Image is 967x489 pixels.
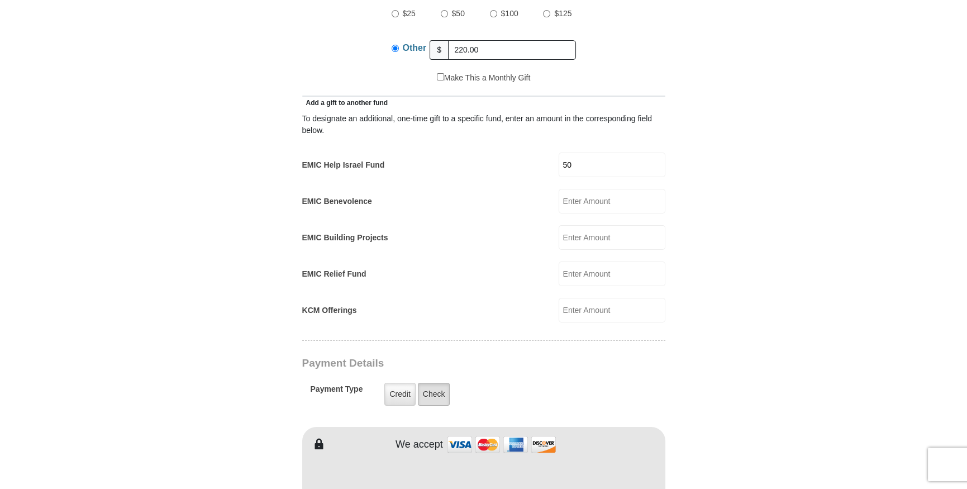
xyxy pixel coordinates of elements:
label: EMIC Benevolence [302,196,372,207]
span: Other [403,43,427,53]
label: Check [418,383,450,406]
span: $25 [403,9,416,18]
div: To designate an additional, one-time gift to a specific fund, enter an amount in the correspondin... [302,113,665,136]
h5: Payment Type [311,384,363,400]
h3: Payment Details [302,357,587,370]
span: $ [430,40,449,60]
label: Credit [384,383,415,406]
input: Enter Amount [559,262,665,286]
label: Make This a Monthly Gift [437,72,531,84]
img: credit cards accepted [446,433,558,457]
input: Enter Amount [559,189,665,213]
span: $100 [501,9,518,18]
span: Add a gift to another fund [302,99,388,107]
h4: We accept [396,439,443,451]
input: Enter Amount [559,225,665,250]
input: Other Amount [448,40,576,60]
input: Enter Amount [559,153,665,177]
input: Make This a Monthly Gift [437,73,444,80]
span: $50 [452,9,465,18]
label: KCM Offerings [302,305,357,316]
label: EMIC Relief Fund [302,268,366,280]
label: EMIC Building Projects [302,232,388,244]
span: $125 [554,9,571,18]
input: Enter Amount [559,298,665,322]
label: EMIC Help Israel Fund [302,159,385,171]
